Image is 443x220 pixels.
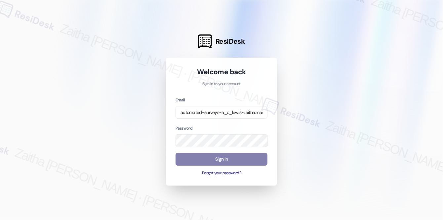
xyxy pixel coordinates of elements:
p: Sign in to your account [176,81,267,87]
button: Forgot your password? [176,170,267,176]
input: name@example.com [176,106,267,119]
h1: Welcome back [176,67,267,77]
label: Password [176,126,192,131]
label: Email [176,97,185,103]
img: ResiDesk Logo [198,34,212,48]
span: ResiDesk [216,37,245,46]
button: Sign In [176,153,267,166]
